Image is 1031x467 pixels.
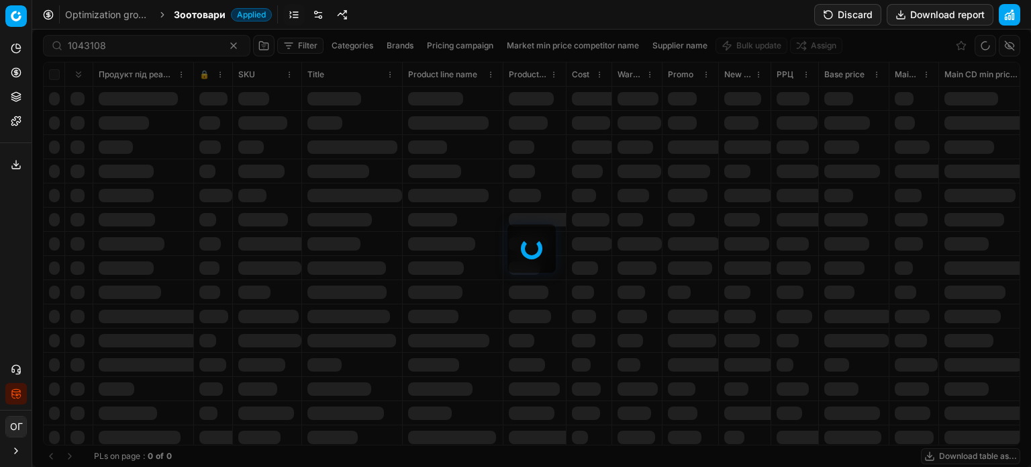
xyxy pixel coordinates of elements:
[231,8,272,22] span: Applied
[814,4,881,26] button: Discard
[174,8,272,22] span: ЗоотовариApplied
[174,8,226,22] span: Зоотовари
[65,8,151,22] a: Optimization groups
[5,416,27,437] button: ОГ
[6,417,26,437] span: ОГ
[65,8,272,22] nav: breadcrumb
[887,4,993,26] button: Download report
